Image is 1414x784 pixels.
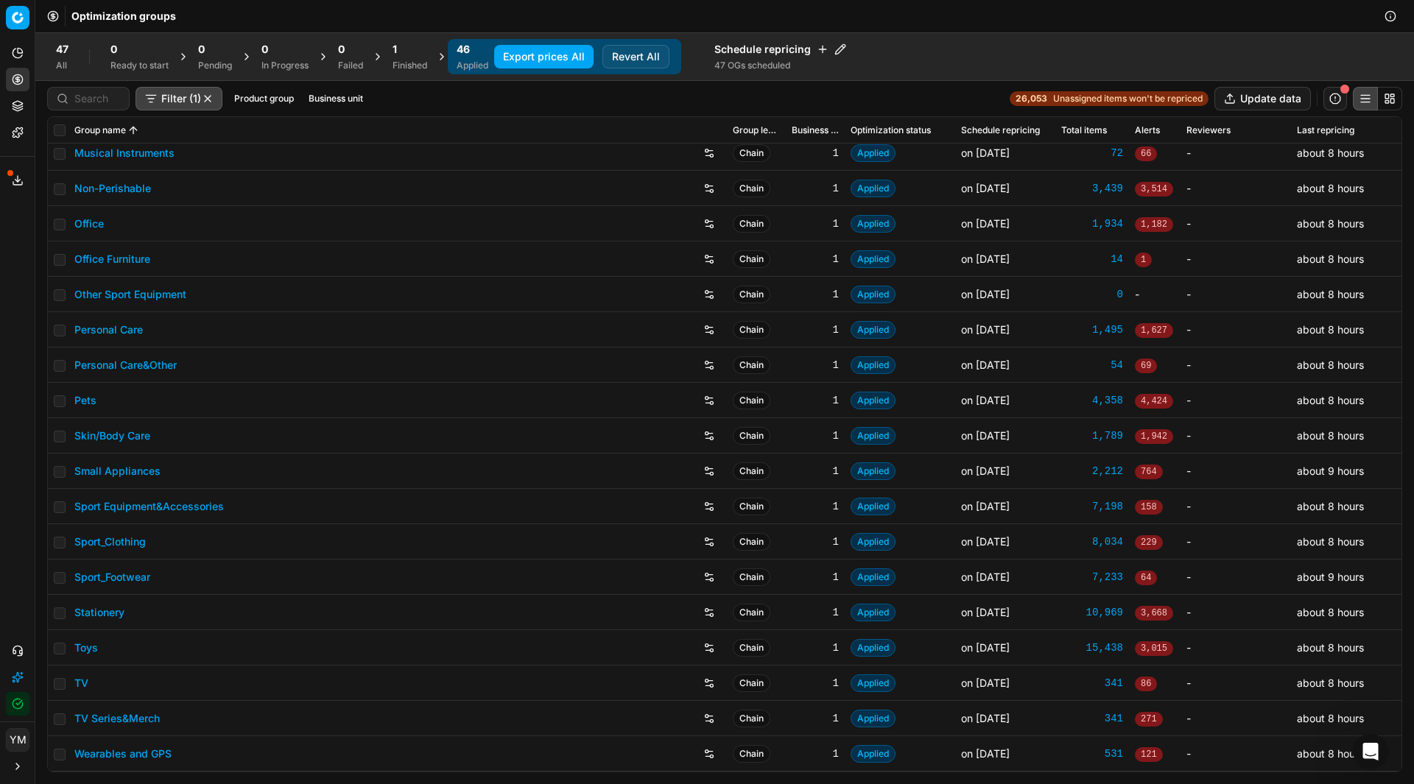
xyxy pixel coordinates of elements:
div: 1 [792,146,839,160]
td: - [1181,171,1291,206]
span: on [DATE] [961,465,1010,477]
span: Applied [851,392,896,409]
span: Last repricing [1297,124,1354,136]
span: 86 [1135,677,1157,691]
textarea: Message… [13,451,282,476]
span: on [DATE] [961,146,1010,159]
div: All [56,60,68,71]
span: Chain [733,498,770,515]
span: about 8 hours [1297,359,1364,371]
span: on [DATE] [961,535,1010,548]
a: Sport Equipment&Accessories [74,499,224,514]
span: 3,514 [1135,182,1173,197]
a: Office Furniture [74,252,150,266]
span: 3,668 [1135,606,1173,621]
span: Reviewers [1186,124,1231,136]
div: This was fixed, Optimization Group Baby is now in Finished state. Please, note that there are cur... [24,155,230,241]
span: Applied [851,568,896,586]
span: 158 [1135,500,1163,515]
a: Toys [74,640,98,655]
a: 3,439 [1061,181,1123,196]
td: - [1181,595,1291,630]
span: Chain [733,427,770,445]
div: 1,495 [1061,322,1123,337]
a: Pets [74,393,96,408]
a: 8,034 [1061,534,1123,549]
span: Chain [733,250,770,268]
div: 1 [792,358,839,372]
button: Update data [1214,87,1311,110]
span: on [DATE] [961,500,1010,512]
a: 2,212 [1061,464,1123,478]
td: - [1181,559,1291,595]
span: Chain [733,144,770,162]
span: Optimization status [851,124,931,136]
span: 69 [1135,359,1157,373]
a: Office [74,216,104,231]
span: 0 [338,42,345,57]
span: on [DATE] [961,359,1010,371]
div: Operator says… [12,331,283,378]
button: Gif picker [70,482,82,494]
span: Chain [733,215,770,233]
span: 1,942 [1135,429,1173,444]
span: 4,424 [1135,394,1173,409]
a: 341 [1061,676,1123,691]
span: on [DATE] [961,394,1010,406]
span: about 9 hours [1297,571,1364,583]
a: TV Series&Merch [74,711,160,726]
div: 531 [1061,746,1123,761]
div: 14 [1061,252,1123,266]
span: 0 [261,42,268,57]
div: 10,969 [1061,605,1123,620]
h1: Operator [71,7,124,18]
div: 1 [792,464,839,478]
div: Kateryna says… [12,50,283,84]
div: Applied [457,60,488,71]
td: - [1181,701,1291,736]
span: on [DATE] [961,641,1010,654]
td: - [1181,241,1291,277]
span: 1,627 [1135,323,1173,338]
div: Help [PERSON_NAME] understand how they’re doing: [12,331,242,377]
div: 54 [1061,358,1123,372]
td: - [1181,383,1291,418]
div: 47 OGs scheduled [714,60,846,71]
button: YM [6,728,29,752]
span: about 8 hours [1297,500,1364,512]
a: 1,789 [1061,428,1123,443]
span: 1 [1135,252,1152,267]
div: 1 [792,499,839,514]
td: - [1181,418,1291,453]
td: - [1181,135,1291,171]
div: We have forwarded this to the respective team and will update you once the issue is resolved. [12,84,242,145]
span: on [DATE] [961,571,1010,583]
div: 72 [1061,146,1123,160]
span: 764 [1135,465,1163,479]
a: Small Appliances [74,464,161,478]
div: Ready to start [110,60,169,71]
div: 1 [792,322,839,337]
span: Schedule repricing [961,124,1040,136]
a: 0 [1061,287,1123,302]
span: 0 [198,42,205,57]
span: Applied [851,180,896,197]
span: YM [7,729,29,751]
strong: 26,053 [1016,93,1047,105]
td: - [1181,736,1291,771]
div: 1 [792,428,839,443]
span: about 8 hours [1297,288,1364,300]
span: about 8 hours [1297,535,1364,548]
td: - [1181,665,1291,701]
div: 1 [792,605,839,620]
td: - [1181,347,1291,383]
span: Applied [851,533,896,551]
span: Alerts [1135,124,1160,136]
span: Chain [733,710,770,727]
a: TV [74,676,88,691]
span: 229 [1135,535,1163,550]
div: 7,198 [1061,499,1123,514]
td: - [1181,312,1291,347]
